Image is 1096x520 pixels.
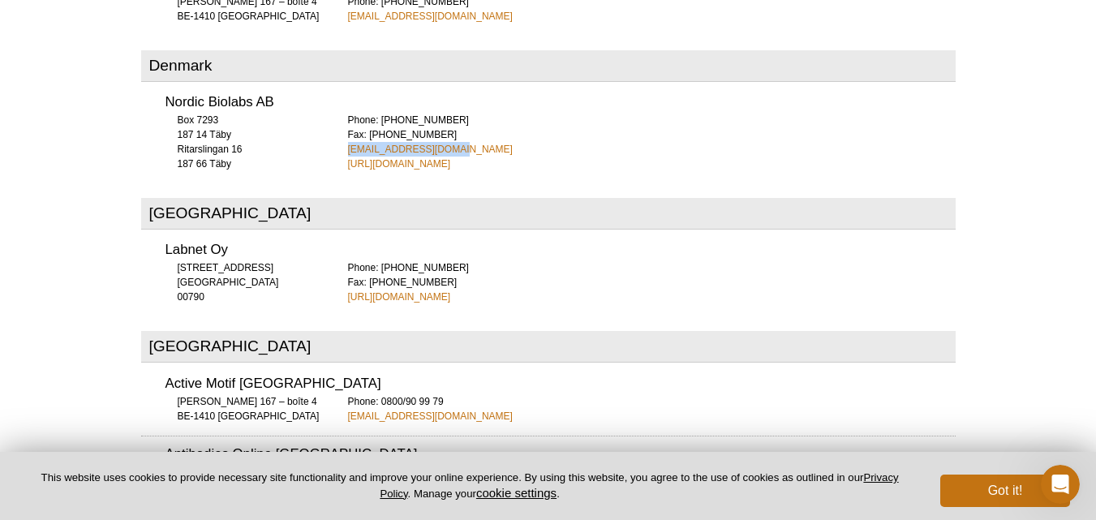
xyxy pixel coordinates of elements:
h3: Active Motif [GEOGRAPHIC_DATA] [165,377,956,391]
a: [URL][DOMAIN_NAME] [348,290,451,304]
h2: [GEOGRAPHIC_DATA] [141,331,956,363]
div: [PERSON_NAME] 167 – boîte 4 BE-1410 [GEOGRAPHIC_DATA] [165,394,328,423]
div: Box 7293 187 14 Täby Ritarslingan 16 187 66 Täby [165,113,328,171]
button: cookie settings [476,486,557,500]
a: [EMAIL_ADDRESS][DOMAIN_NAME] [348,409,513,423]
h3: Labnet Oy [165,243,956,257]
h3: Antibodies Online [GEOGRAPHIC_DATA] [165,448,956,462]
div: Phone: [PHONE_NUMBER] Fax: [PHONE_NUMBER] [348,113,956,171]
button: Got it! [940,475,1070,507]
iframe: Intercom live chat [1041,465,1080,504]
a: [URL][DOMAIN_NAME] [348,157,451,171]
a: Privacy Policy [380,471,898,499]
h2: [GEOGRAPHIC_DATA] [141,198,956,230]
h3: Nordic Biolabs AB [165,96,956,110]
h2: Denmark [141,50,956,82]
div: Phone: 0800/90 99 79 [348,394,956,423]
div: [STREET_ADDRESS] [GEOGRAPHIC_DATA] 00790 [165,260,328,304]
div: Phone: [PHONE_NUMBER] Fax: [PHONE_NUMBER] [348,260,956,304]
a: [EMAIL_ADDRESS][DOMAIN_NAME] [348,9,513,24]
p: This website uses cookies to provide necessary site functionality and improve your online experie... [26,471,913,501]
a: [EMAIL_ADDRESS][DOMAIN_NAME] [348,142,513,157]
